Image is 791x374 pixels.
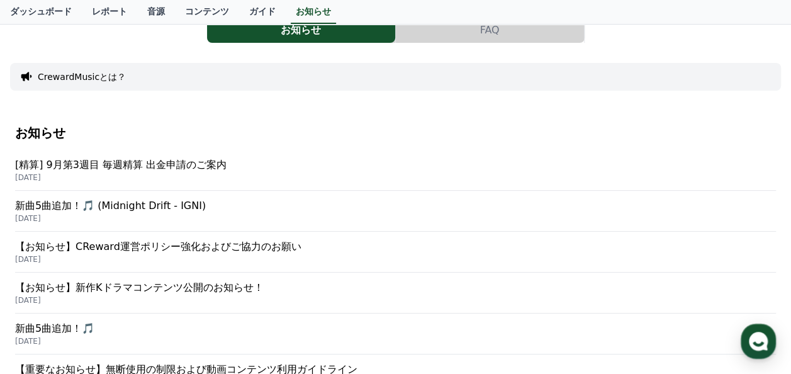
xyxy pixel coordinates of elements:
[104,289,142,299] span: Messages
[396,18,584,43] button: FAQ
[396,18,585,43] a: FAQ
[15,280,776,295] p: 【お知らせ】新作Kドラマコンテンツ公開のお知らせ！
[15,336,776,346] p: [DATE]
[15,273,776,314] a: 【お知らせ】新作Kドラマコンテンツ公開のお知らせ！ [DATE]
[15,239,776,254] p: 【お知らせ】CReward運営ポリシー強化およびご協力のお願い
[15,213,776,224] p: [DATE]
[207,18,395,43] button: お知らせ
[15,191,776,232] a: 新曲5曲追加！🎵 (Midnight Drift - IGNI) [DATE]
[38,71,126,83] button: CrewardMusicとは？
[4,269,83,301] a: Home
[162,269,242,301] a: Settings
[83,269,162,301] a: Messages
[207,18,396,43] a: お知らせ
[15,232,776,273] a: 【お知らせ】CReward運営ポリシー強化およびご協力のお願い [DATE]
[15,173,776,183] p: [DATE]
[15,150,776,191] a: [精算] 9月第3週目 毎週精算 出金申請のご案内 [DATE]
[15,126,776,140] h4: お知らせ
[32,288,54,298] span: Home
[186,288,217,298] span: Settings
[15,157,776,173] p: [精算] 9月第3週目 毎週精算 出金申請のご案内
[15,295,776,305] p: [DATE]
[15,321,776,336] p: 新曲5曲追加！🎵
[15,314,776,354] a: 新曲5曲追加！🎵 [DATE]
[15,254,776,264] p: [DATE]
[15,198,776,213] p: 新曲5曲追加！🎵 (Midnight Drift - IGNI)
